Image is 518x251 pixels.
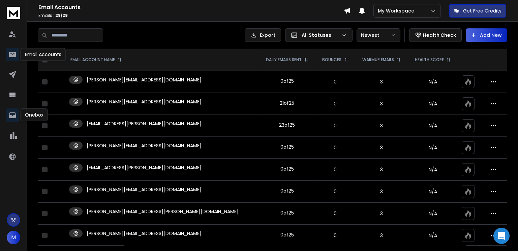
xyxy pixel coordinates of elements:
[38,3,344,11] h1: Email Accounts
[21,48,66,61] div: Email Accounts
[412,144,454,151] p: N/A
[87,208,239,215] p: [PERSON_NAME][EMAIL_ADDRESS][PERSON_NAME][DOMAIN_NAME]
[322,57,341,62] p: BOUNCES
[355,115,408,137] td: 3
[87,120,202,127] p: [EMAIL_ADDRESS][PERSON_NAME][DOMAIN_NAME]
[70,57,122,62] div: EMAIL ACCOUNT NAME
[493,228,510,244] div: Open Intercom Messenger
[357,28,400,42] button: Newest
[280,187,294,194] div: 0 of 25
[412,232,454,239] p: N/A
[280,78,294,84] div: 0 of 25
[412,78,454,85] p: N/A
[319,166,351,173] p: 0
[87,164,202,171] p: [EMAIL_ADDRESS][PERSON_NAME][DOMAIN_NAME]
[280,100,294,106] div: 21 of 25
[355,203,408,225] td: 3
[7,7,20,19] img: logo
[355,71,408,93] td: 3
[415,57,444,62] p: HEALTH SCORE
[412,210,454,217] p: N/A
[87,142,202,149] p: [PERSON_NAME][EMAIL_ADDRESS][DOMAIN_NAME]
[412,188,454,195] p: N/A
[319,232,351,239] p: 0
[87,76,202,83] p: [PERSON_NAME][EMAIL_ADDRESS][DOMAIN_NAME]
[87,186,202,193] p: [PERSON_NAME][EMAIL_ADDRESS][DOMAIN_NAME]
[87,230,202,237] p: [PERSON_NAME][EMAIL_ADDRESS][DOMAIN_NAME]
[319,210,351,217] p: 0
[412,100,454,107] p: N/A
[449,4,506,18] button: Get Free Credits
[319,188,351,195] p: 0
[87,98,202,105] p: [PERSON_NAME][EMAIL_ADDRESS][DOMAIN_NAME]
[7,231,20,244] button: M
[280,209,294,216] div: 0 of 25
[362,57,394,62] p: WARMUP EMAILS
[319,78,351,85] p: 0
[38,13,344,18] p: Emails :
[412,166,454,173] p: N/A
[466,28,507,42] button: Add New
[355,93,408,115] td: 3
[355,225,408,247] td: 3
[302,32,339,39] p: All Statuses
[245,28,281,42] button: Export
[423,32,456,39] p: Health Check
[21,108,48,121] div: Onebox
[319,100,351,107] p: 0
[412,122,454,129] p: N/A
[319,144,351,151] p: 0
[409,28,462,42] button: Health Check
[280,166,294,172] div: 0 of 25
[463,7,501,14] p: Get Free Credits
[279,122,295,128] div: 23 of 25
[355,181,408,203] td: 3
[355,137,408,159] td: 3
[280,144,294,150] div: 0 of 25
[55,12,68,18] span: 29 / 29
[319,122,351,129] p: 0
[378,7,417,14] p: My Workspace
[355,159,408,181] td: 3
[280,231,294,238] div: 0 of 25
[266,57,302,62] p: DAILY EMAILS SENT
